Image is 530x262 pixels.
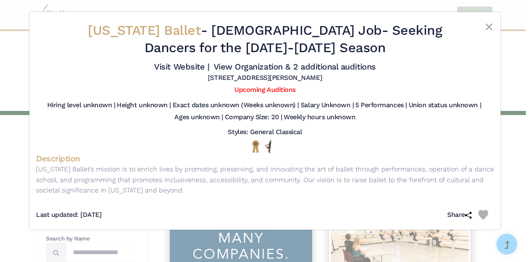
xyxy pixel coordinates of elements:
[36,211,101,219] h5: Last updated: [DATE]
[447,211,478,219] h5: Share
[225,113,282,122] h5: Company Size: 20 |
[214,62,376,72] a: View Organization & 2 additional auditions
[173,101,299,110] h5: Exact dates unknown (Weeks unknown) |
[74,22,456,56] h2: - - Seeking Dancers for the [DATE]-[DATE] Season
[355,101,407,110] h5: 5 Performances |
[117,101,171,110] h5: Height unknown |
[36,164,494,196] p: [US_STATE] Ballet’s mission is to enrich lives by promoting, preserving, and innovating the art o...
[478,210,488,220] img: Heart
[228,128,302,137] h5: Styles: General Classical
[88,22,201,38] span: [US_STATE] Ballet
[284,113,355,122] h5: Weekly hours unknown
[265,140,271,153] img: All
[154,62,209,72] a: Visit Website |
[174,113,223,122] h5: Ages unknown |
[484,22,494,32] button: Close
[208,74,322,82] h5: [STREET_ADDRESS][PERSON_NAME]
[234,86,295,94] a: Upcoming Auditions
[211,22,381,38] span: [DEMOGRAPHIC_DATA] Job
[47,101,115,110] h5: Hiring level unknown |
[301,101,354,110] h5: Salary Unknown |
[36,153,494,164] h4: Description
[409,101,481,110] h5: Union status unknown |
[251,140,261,153] img: National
